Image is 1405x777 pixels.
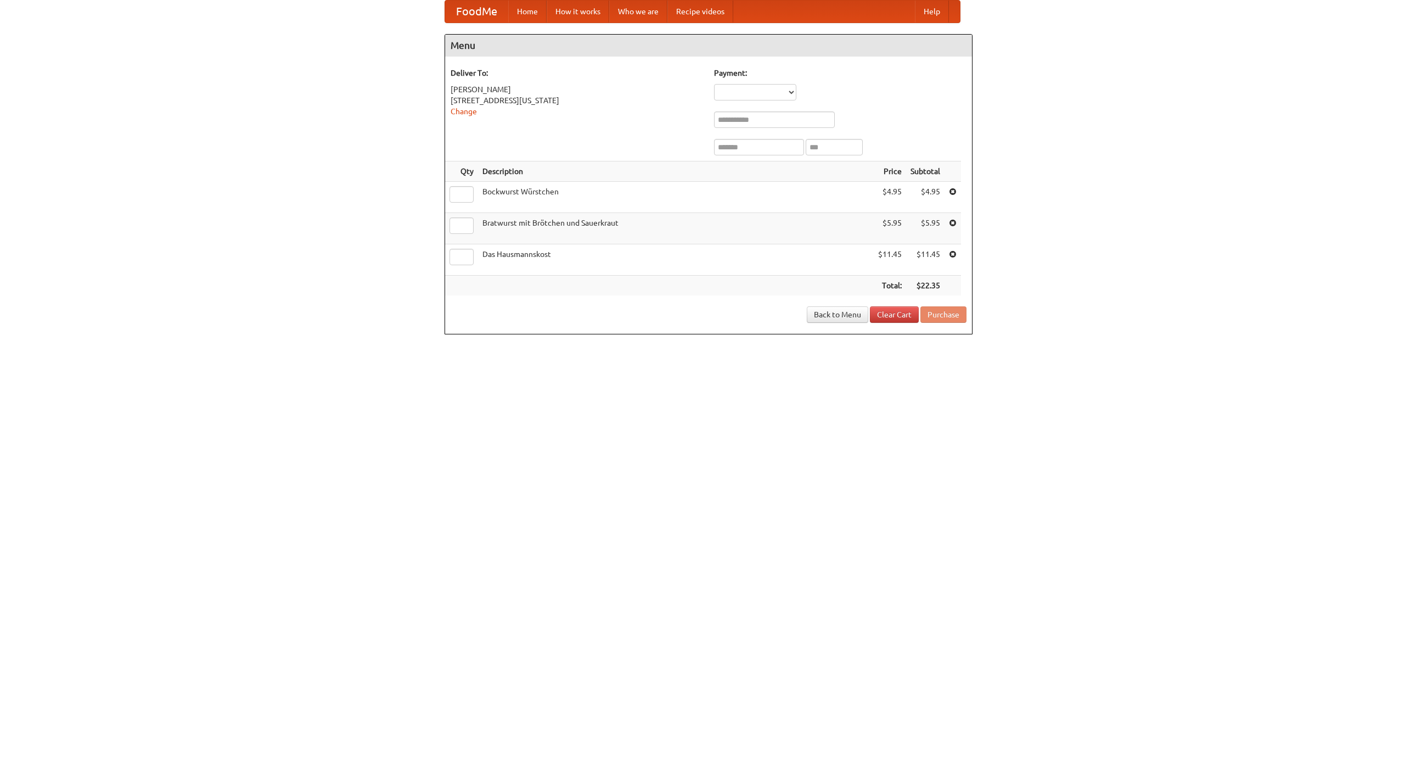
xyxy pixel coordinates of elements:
[874,182,906,213] td: $4.95
[874,213,906,244] td: $5.95
[874,161,906,182] th: Price
[906,244,945,276] td: $11.45
[906,276,945,296] th: $22.35
[714,68,966,79] h5: Payment:
[478,182,874,213] td: Bockwurst Würstchen
[478,244,874,276] td: Das Hausmannskost
[807,306,868,323] a: Back to Menu
[906,213,945,244] td: $5.95
[445,1,508,23] a: FoodMe
[920,306,966,323] button: Purchase
[906,161,945,182] th: Subtotal
[915,1,949,23] a: Help
[870,306,919,323] a: Clear Cart
[445,161,478,182] th: Qty
[906,182,945,213] td: $4.95
[451,107,477,116] a: Change
[451,68,703,79] h5: Deliver To:
[451,95,703,106] div: [STREET_ADDRESS][US_STATE]
[609,1,667,23] a: Who we are
[508,1,547,23] a: Home
[445,35,972,57] h4: Menu
[667,1,733,23] a: Recipe videos
[478,161,874,182] th: Description
[874,244,906,276] td: $11.45
[478,213,874,244] td: Bratwurst mit Brötchen und Sauerkraut
[451,84,703,95] div: [PERSON_NAME]
[874,276,906,296] th: Total:
[547,1,609,23] a: How it works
